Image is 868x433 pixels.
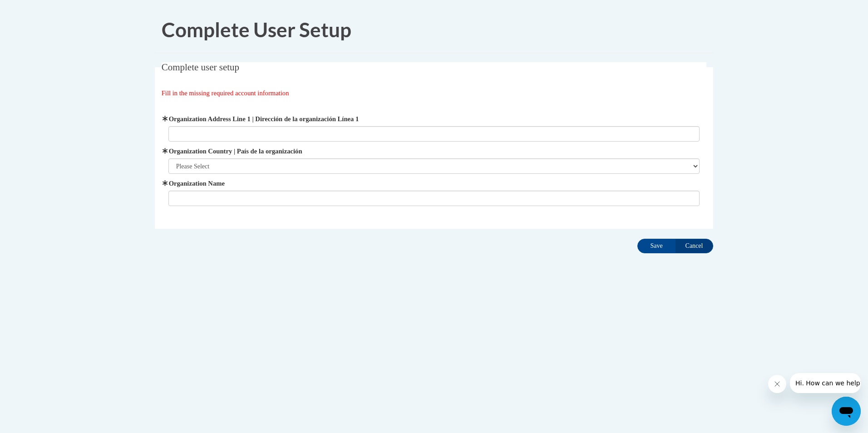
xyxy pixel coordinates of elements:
label: Organization Address Line 1 | Dirección de la organización Línea 1 [168,114,700,124]
span: Hi. How can we help? [5,6,74,14]
input: Metadata input [168,126,700,142]
label: Organization Name [168,178,700,188]
iframe: Close message [768,375,786,393]
span: Complete User Setup [162,18,351,41]
iframe: Message from company [790,373,861,393]
label: Organization Country | País de la organización [168,146,700,156]
span: Complete user setup [162,62,239,73]
input: Metadata input [168,191,700,206]
input: Save [637,239,676,253]
input: Cancel [675,239,713,253]
span: Fill in the missing required account information [162,89,289,97]
iframe: Button to launch messaging window [832,397,861,426]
